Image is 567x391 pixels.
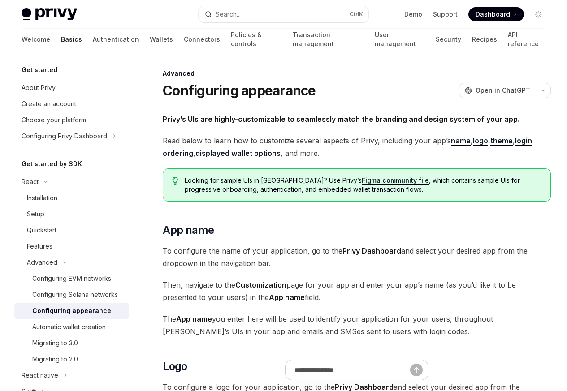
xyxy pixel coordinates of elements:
a: Figma community file [362,176,429,185]
span: Open in ChatGPT [476,86,530,95]
div: Migrating to 2.0 [32,354,78,365]
button: Open in ChatGPT [459,83,536,98]
a: Configuring appearance [14,303,129,319]
input: Ask a question... [294,360,410,380]
a: theme [490,136,513,146]
button: Send message [410,364,423,376]
span: Ctrl K [350,11,363,18]
button: Advanced [14,254,71,271]
div: Configuring appearance [32,305,111,316]
div: React [22,176,39,187]
button: Search...CtrlK [199,6,368,22]
span: To configure the name of your application, go to the and select your desired app from the dropdow... [163,245,551,270]
a: Demo [404,10,422,19]
a: API reference [508,29,545,50]
strong: Customization [235,280,286,289]
div: React native [22,370,58,381]
a: Setup [14,206,129,222]
a: Authentication [93,29,139,50]
h5: Get started [22,64,57,75]
a: Migrating to 3.0 [14,335,129,351]
a: Basics [61,29,82,50]
a: Connectors [184,29,220,50]
div: Installation [27,193,57,203]
div: Quickstart [27,225,56,236]
strong: Privy Dashboard [342,246,401,255]
a: Configuring EVM networks [14,271,129,287]
div: Create an account [22,99,76,109]
a: displayed wallet options [195,149,281,158]
strong: Privy’s UIs are highly-customizable to seamlessly match the branding and design system of your app. [163,115,519,124]
button: Configuring Privy Dashboard [14,128,121,144]
a: About Privy [14,80,129,96]
div: Configuring Privy Dashboard [22,131,107,142]
a: Support [433,10,458,19]
span: Looking for sample UIs in [GEOGRAPHIC_DATA]? Use Privy’s , which contains sample UIs for progress... [185,176,541,194]
button: React [14,174,52,190]
a: Configuring Solana networks [14,287,129,303]
a: User management [375,29,425,50]
a: Recipes [472,29,497,50]
div: Migrating to 3.0 [32,338,78,348]
a: Installation [14,190,129,206]
a: Wallets [150,29,173,50]
button: Toggle dark mode [531,7,545,21]
span: Read below to learn how to customize several aspects of Privy, including your app’s , , , , , and... [163,134,551,159]
a: Choose your platform [14,112,129,128]
div: Setup [27,209,44,219]
div: Choose your platform [22,115,86,125]
span: App name [163,223,214,237]
button: React native [14,367,72,383]
strong: App name [269,293,305,302]
div: About Privy [22,82,56,93]
a: Migrating to 2.0 [14,351,129,367]
div: Configuring EVM networks [32,273,111,284]
div: Features [27,241,52,252]
a: Policies & controls [231,29,282,50]
span: Dashboard [476,10,510,19]
strong: App name [176,314,212,323]
h1: Configuring appearance [163,82,316,99]
a: Automatic wallet creation [14,319,129,335]
div: Automatic wallet creation [32,322,106,332]
svg: Tip [172,177,178,185]
a: logo [473,136,488,146]
a: Security [436,29,461,50]
div: Search... [216,9,241,20]
a: name [451,136,471,146]
a: Dashboard [468,7,524,21]
a: Quickstart [14,222,129,238]
a: Welcome [22,29,50,50]
div: Advanced [163,69,551,78]
a: Transaction management [293,29,364,50]
div: Configuring Solana networks [32,289,118,300]
div: Advanced [27,257,57,268]
a: Create an account [14,96,129,112]
a: Features [14,238,129,254]
img: light logo [22,8,77,21]
span: The you enter here will be used to identify your application for your users, throughout [PERSON_N... [163,313,551,338]
h5: Get started by SDK [22,159,82,169]
span: Then, navigate to the page for your app and enter your app’s name (as you’d like it to be present... [163,279,551,304]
